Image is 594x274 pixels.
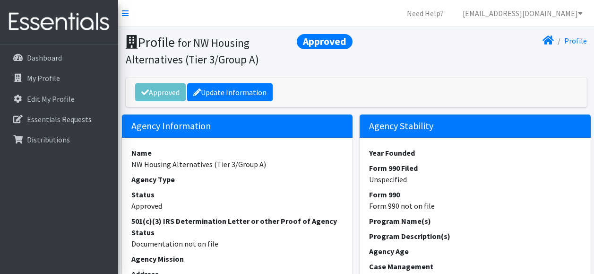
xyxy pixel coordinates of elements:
[297,34,353,49] span: Approved
[27,73,60,83] p: My Profile
[4,130,114,149] a: Distributions
[399,4,451,23] a: Need Help?
[4,69,114,88] a: My Profile
[27,53,62,62] p: Dashboard
[455,4,590,23] a: [EMAIL_ADDRESS][DOMAIN_NAME]
[369,246,581,257] dt: Agency Age
[369,261,581,272] dt: Case Management
[369,162,581,174] dt: Form 990 Filed
[27,94,75,104] p: Edit My Profile
[369,200,581,212] dd: Form 990 not on file
[131,200,344,212] dd: Approved
[126,36,259,66] small: for NW Housing Alternatives (Tier 3/Group A)
[131,215,344,238] dt: 501(c)(3) IRS Determination Letter or other Proof of Agency Status
[126,34,353,67] h1: Profile
[131,253,344,265] dt: Agency Mission
[369,147,581,159] dt: Year Founded
[131,147,344,159] dt: Name
[360,115,591,138] h5: Agency Stability
[369,174,581,185] dd: Unspecified
[27,115,92,124] p: Essentials Requests
[131,238,344,249] dd: Documentation not on file
[122,115,353,138] h5: Agency Information
[131,174,344,185] dt: Agency Type
[564,36,587,45] a: Profile
[27,135,70,144] p: Distributions
[4,89,114,108] a: Edit My Profile
[131,159,344,170] dd: NW Housing Alternatives (Tier 3/Group A)
[4,110,114,129] a: Essentials Requests
[187,83,273,101] a: Update Information
[369,189,581,200] dt: Form 990
[369,230,581,242] dt: Program Description(s)
[131,189,344,200] dt: Status
[4,6,114,38] img: HumanEssentials
[369,215,581,227] dt: Program Name(s)
[4,48,114,67] a: Dashboard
